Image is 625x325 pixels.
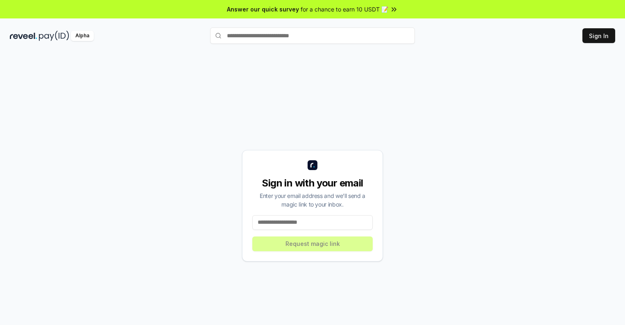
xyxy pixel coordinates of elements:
[252,191,373,209] div: Enter your email address and we’ll send a magic link to your inbox.
[39,31,69,41] img: pay_id
[582,28,615,43] button: Sign In
[227,5,299,14] span: Answer our quick survey
[301,5,388,14] span: for a chance to earn 10 USDT 📝
[10,31,37,41] img: reveel_dark
[71,31,94,41] div: Alpha
[252,177,373,190] div: Sign in with your email
[308,160,317,170] img: logo_small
